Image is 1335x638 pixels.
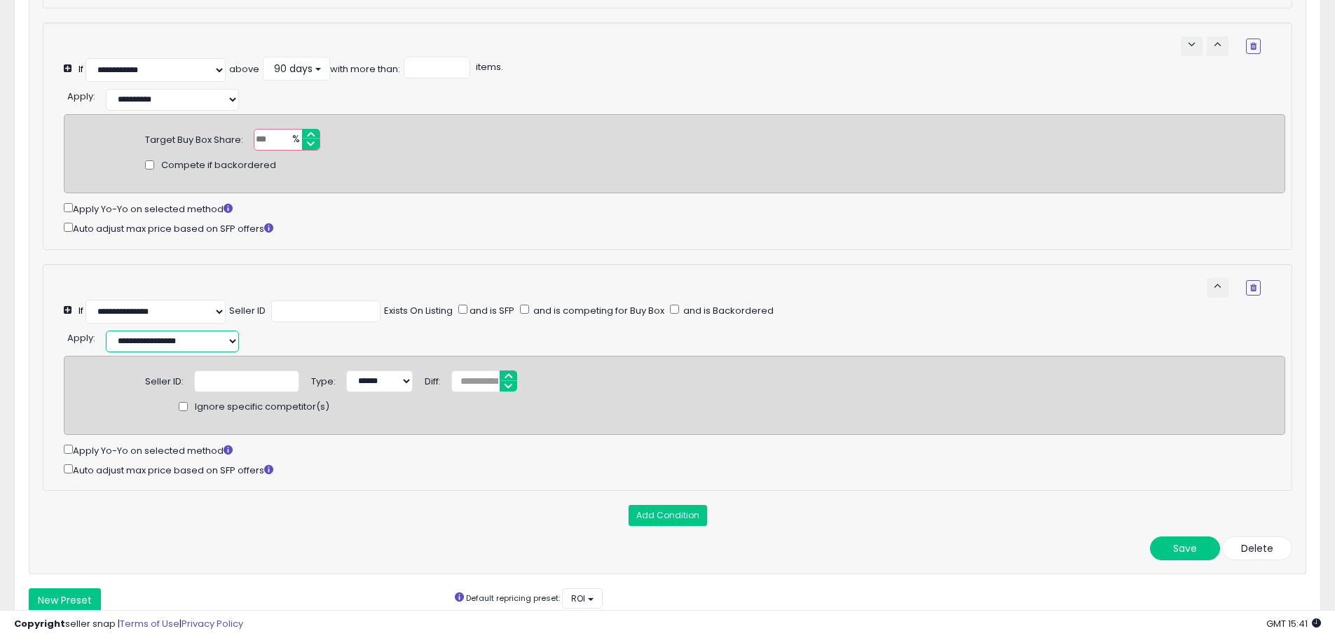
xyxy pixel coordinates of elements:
i: Remove Condition [1250,42,1257,50]
button: keyboard_arrow_down [1181,36,1203,56]
div: Seller ID: [145,370,184,389]
div: Apply Yo-Yo on selected method [64,442,1285,458]
div: : [67,85,95,104]
div: with more than: [330,63,400,76]
span: ROI [571,592,585,604]
div: Type: [311,370,336,389]
div: Diff: [425,370,441,389]
div: Target Buy Box Share: [145,129,243,147]
small: Default repricing preset: [466,592,560,604]
a: Privacy Policy [182,617,243,630]
button: Save [1150,536,1220,560]
button: New Preset [29,588,101,612]
span: keyboard_arrow_down [1185,38,1198,51]
span: items. [474,60,503,74]
span: Apply [67,331,93,345]
span: Ignore specific competitor(s) [195,401,329,414]
span: % [284,130,306,151]
span: Compete if backordered [161,159,276,172]
a: Terms of Use [120,617,179,630]
span: Apply [67,90,93,103]
strong: Copyright [14,617,65,630]
span: keyboard_arrow_up [1211,38,1224,51]
div: Auto adjust max price based on SFP offers [64,462,1285,478]
span: and is Backordered [681,304,774,317]
button: Delete [1222,536,1292,560]
div: above [229,63,259,76]
button: ROI [562,588,603,609]
div: Seller ID [229,305,266,318]
button: 90 days [263,57,330,81]
span: keyboard_arrow_up [1211,279,1224,293]
button: keyboard_arrow_up [1207,36,1228,56]
span: 2025-09-15 15:41 GMT [1266,617,1321,630]
div: Exists On Listing [384,305,453,318]
button: Add Condition [629,505,707,526]
div: Auto adjust max price based on SFP offers [64,220,1285,236]
i: Remove Condition [1250,284,1257,292]
div: seller snap | | [14,618,243,631]
button: keyboard_arrow_up [1207,278,1228,298]
div: Apply Yo-Yo on selected method [64,200,1285,216]
div: : [67,327,95,345]
span: and is SFP [467,304,514,317]
span: 90 days [272,62,313,76]
span: and is competing for Buy Box [531,304,664,317]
